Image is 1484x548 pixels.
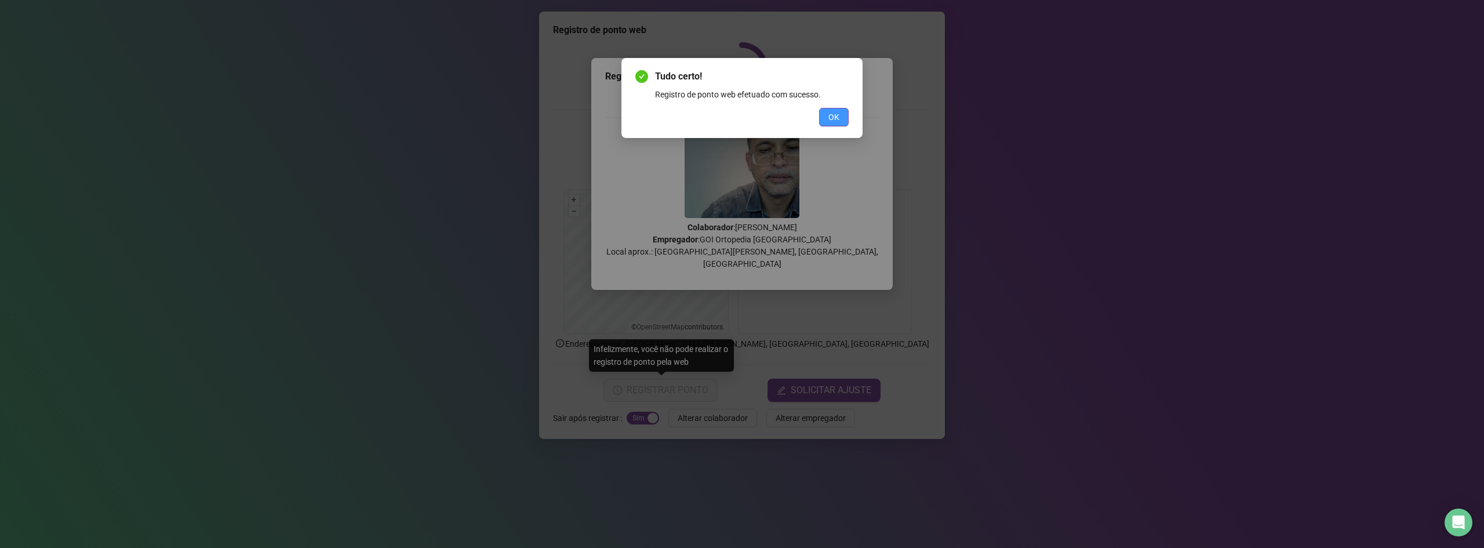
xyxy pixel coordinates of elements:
[655,88,849,101] div: Registro de ponto web efetuado com sucesso.
[828,111,839,124] span: OK
[655,70,849,84] span: Tudo certo!
[635,70,648,83] span: check-circle
[1445,509,1472,536] div: Open Intercom Messenger
[819,108,849,126] button: OK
